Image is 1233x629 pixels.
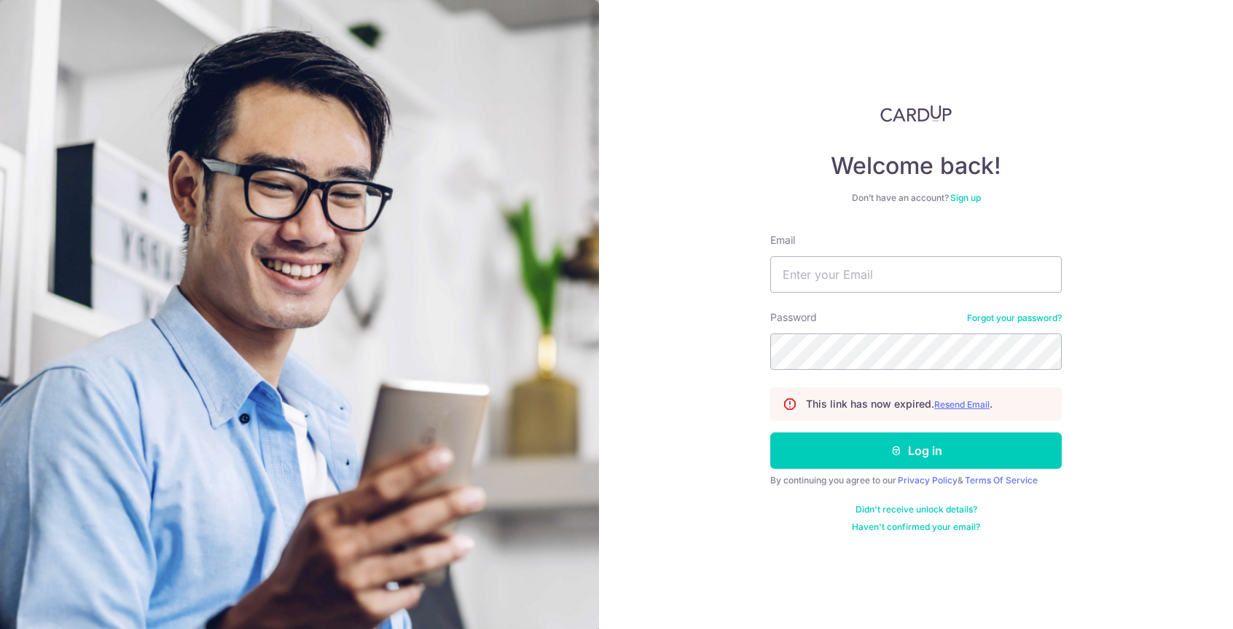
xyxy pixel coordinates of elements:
[934,399,990,410] a: Resend Email
[770,310,817,325] label: Password
[852,521,980,533] a: Haven't confirmed your email?
[770,432,1062,469] button: Log in
[770,475,1062,486] div: By continuing you agree to our &
[950,192,981,203] a: Sign up
[880,105,952,122] img: CardUp Logo
[770,256,1062,293] input: Enter your Email
[967,312,1062,324] a: Forgot your password?
[856,504,977,515] a: Didn't receive unlock details?
[770,192,1062,204] div: Don’t have an account?
[806,397,993,411] p: This link has now expired. .
[770,151,1062,181] h4: Welcome back!
[965,475,1038,486] a: Terms Of Service
[770,233,795,248] label: Email
[898,475,958,486] a: Privacy Policy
